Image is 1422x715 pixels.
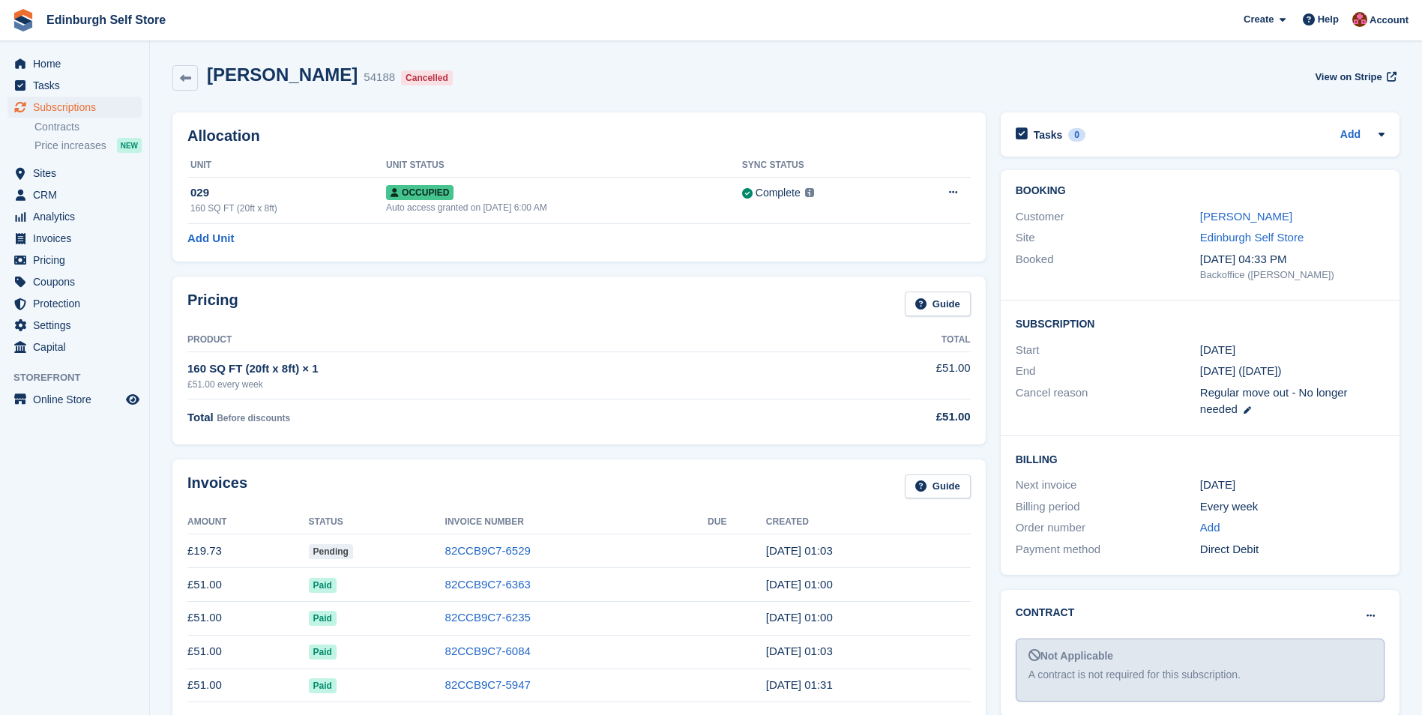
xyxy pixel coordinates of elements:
span: Regular move out - No longer needed [1200,386,1348,416]
div: Start [1016,342,1200,359]
a: 82CCB9C7-6235 [445,611,531,624]
th: Due [708,510,766,534]
time: 2025-09-08 00:03:10 UTC [766,645,833,657]
td: £19.73 [187,534,309,568]
div: NEW [117,138,142,153]
div: Payment method [1016,541,1200,558]
div: £51.00 [807,408,970,426]
span: Coupons [33,271,123,292]
a: menu [7,53,142,74]
a: Preview store [124,390,142,408]
span: Pending [309,544,353,559]
div: Booked [1016,251,1200,283]
img: stora-icon-8386f47178a22dfd0bd8f6a31ec36ba5ce8667c1dd55bd0f319d3a0aa187defe.svg [12,9,34,31]
th: Total [807,328,970,352]
div: 160 SQ FT (20ft x 8ft) [190,202,386,215]
span: Paid [309,611,337,626]
div: 0 [1068,128,1085,142]
span: Occupied [386,185,454,200]
span: Capital [33,337,123,357]
a: Edinburgh Self Store [1200,231,1304,244]
a: menu [7,271,142,292]
span: Home [33,53,123,74]
a: menu [7,293,142,314]
a: 82CCB9C7-6363 [445,578,531,591]
h2: Booking [1016,185,1385,197]
div: Site [1016,229,1200,247]
td: £51.00 [187,635,309,669]
h2: Allocation [187,127,971,145]
div: Direct Debit [1200,541,1385,558]
th: Status [309,510,445,534]
th: Unit [187,154,386,178]
div: 54188 [364,69,395,86]
div: Backoffice ([PERSON_NAME]) [1200,268,1385,283]
span: Online Store [33,389,123,410]
a: menu [7,75,142,96]
span: Price increases [34,139,106,153]
span: View on Stripe [1315,70,1382,85]
a: menu [7,184,142,205]
td: £51.00 [187,601,309,635]
a: menu [7,315,142,336]
h2: Pricing [187,292,238,316]
h2: Contract [1016,605,1075,621]
span: Help [1318,12,1339,27]
img: icon-info-grey-7440780725fd019a000dd9b08b2336e03edf1995a4989e88bcd33f0948082b44.svg [805,188,814,197]
h2: [PERSON_NAME] [207,64,358,85]
td: £51.00 [807,352,970,399]
span: Tasks [33,75,123,96]
th: Sync Status [742,154,901,178]
span: Paid [309,645,337,660]
div: Cancel reason [1016,384,1200,418]
a: menu [7,250,142,271]
a: Add Unit [187,230,234,247]
span: Create [1244,12,1274,27]
time: 2025-09-29 00:03:07 UTC [766,544,833,557]
div: Cancelled [401,70,453,85]
th: Invoice Number [445,510,708,534]
a: Price increases NEW [34,137,142,154]
a: Add [1200,519,1220,537]
div: 029 [190,184,386,202]
th: Amount [187,510,309,534]
a: 82CCB9C7-6529 [445,544,531,557]
span: Before discounts [217,413,290,423]
div: Customer [1016,208,1200,226]
a: [PERSON_NAME] [1200,210,1292,223]
div: Billing period [1016,498,1200,516]
td: £51.00 [187,669,309,702]
span: Total [187,411,214,423]
div: End [1016,363,1200,380]
span: Analytics [33,206,123,227]
span: Sites [33,163,123,184]
div: Order number [1016,519,1200,537]
span: [DATE] ([DATE]) [1200,364,1282,377]
span: Storefront [13,370,149,385]
a: 82CCB9C7-5947 [445,678,531,691]
a: View on Stripe [1309,64,1400,89]
a: Guide [905,292,971,316]
div: Every week [1200,498,1385,516]
img: Lucy Michalec [1352,12,1367,27]
h2: Billing [1016,451,1385,466]
div: [DATE] [1200,477,1385,494]
div: A contract is not required for this subscription. [1028,667,1372,683]
h2: Subscription [1016,316,1385,331]
td: £51.00 [187,568,309,602]
a: menu [7,337,142,357]
th: Unit Status [386,154,742,178]
div: Auto access granted on [DATE] 6:00 AM [386,201,742,214]
div: [DATE] 04:33 PM [1200,251,1385,268]
span: Account [1370,13,1409,28]
time: 2024-09-23 00:00:00 UTC [1200,342,1235,359]
a: Add [1340,127,1361,144]
a: 82CCB9C7-6084 [445,645,531,657]
span: Settings [33,315,123,336]
span: Paid [309,578,337,593]
span: Protection [33,293,123,314]
a: menu [7,97,142,118]
th: Product [187,328,807,352]
span: CRM [33,184,123,205]
h2: Invoices [187,474,247,499]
